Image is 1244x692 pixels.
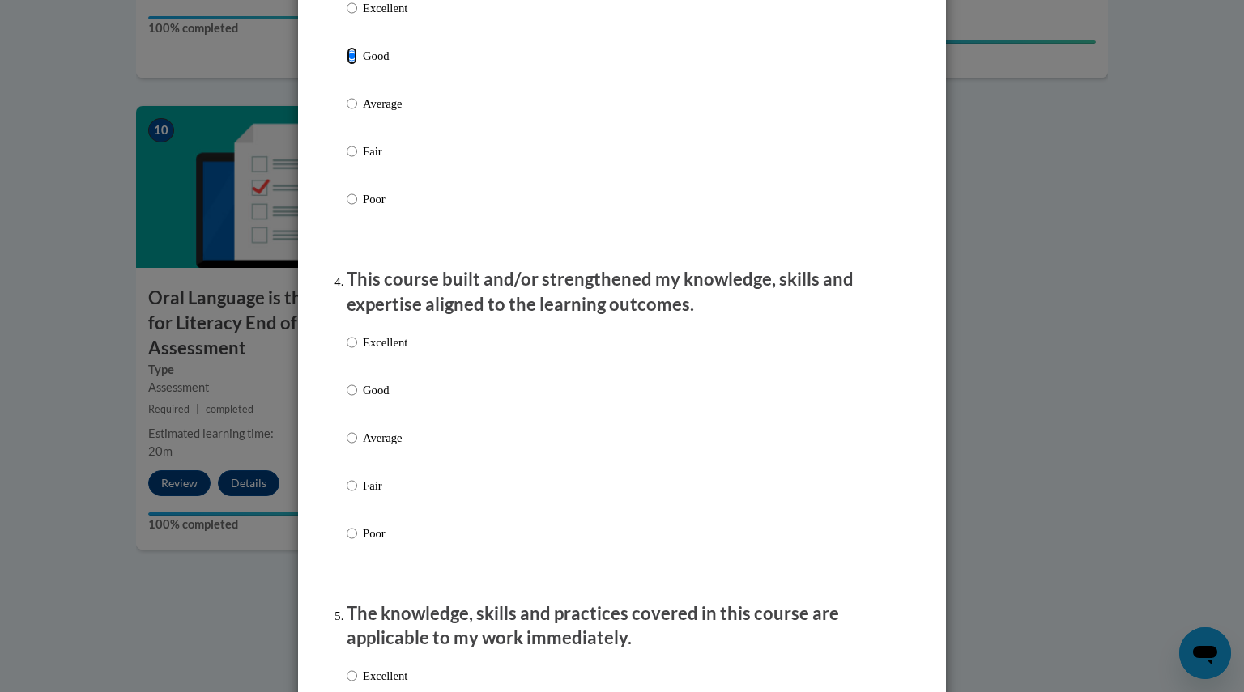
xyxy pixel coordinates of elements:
[347,142,357,160] input: Fair
[347,95,357,113] input: Average
[363,667,407,685] p: Excellent
[347,190,357,208] input: Poor
[347,667,357,685] input: Excellent
[363,477,407,495] p: Fair
[347,524,357,542] input: Poor
[347,333,357,351] input: Excellent
[347,477,357,495] input: Fair
[347,267,897,317] p: This course built and/or strengthened my knowledge, skills and expertise aligned to the learning ...
[347,429,357,447] input: Average
[347,47,357,65] input: Good
[363,429,407,447] p: Average
[363,190,407,208] p: Poor
[363,333,407,351] p: Excellent
[363,381,407,399] p: Good
[363,142,407,160] p: Fair
[363,47,407,65] p: Good
[347,381,357,399] input: Good
[363,524,407,542] p: Poor
[347,601,897,652] p: The knowledge, skills and practices covered in this course are applicable to my work immediately.
[363,95,407,113] p: Average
